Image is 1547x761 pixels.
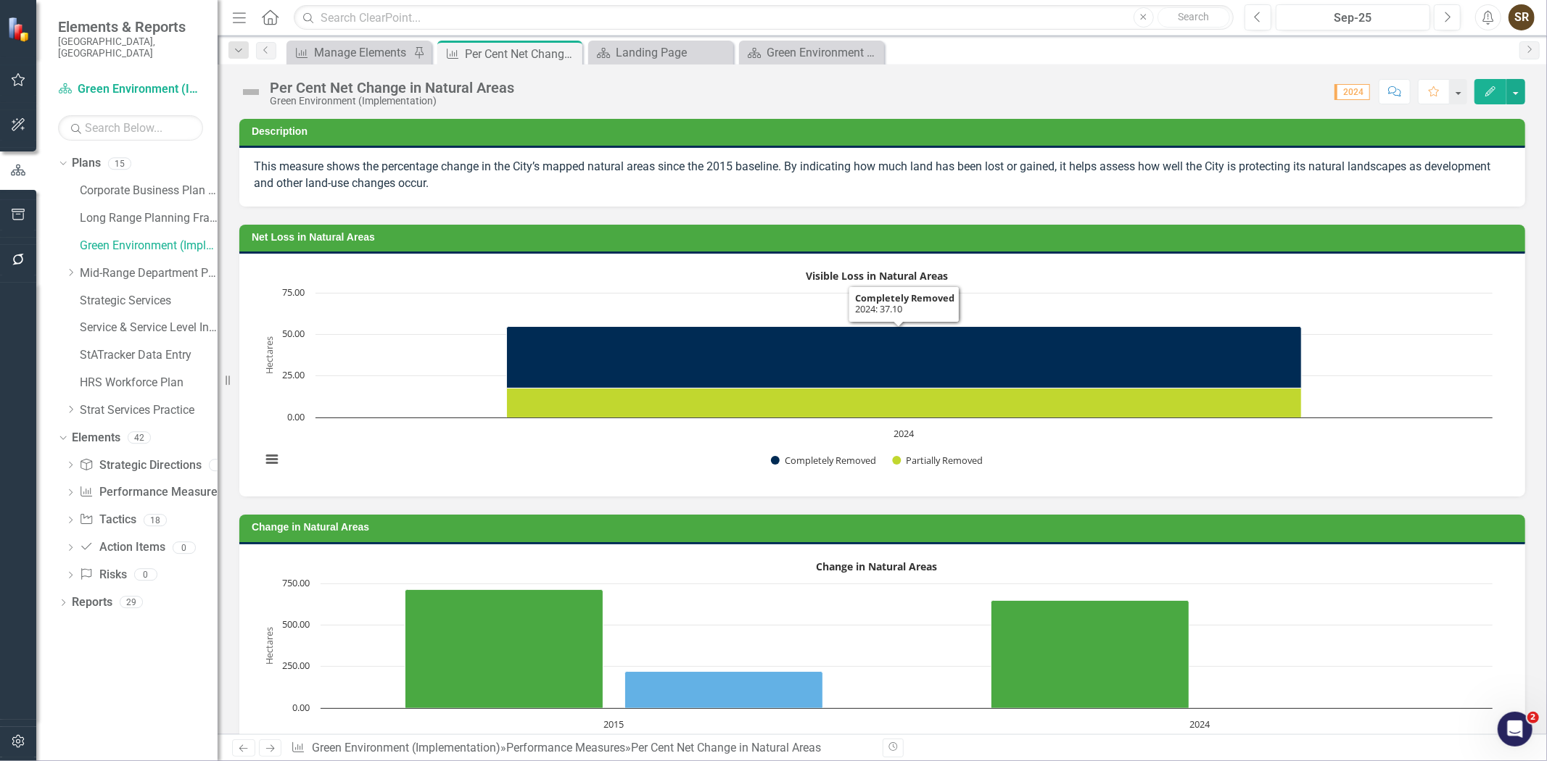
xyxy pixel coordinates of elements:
[785,454,876,467] text: Completely Removed
[767,43,880,62] div: Green Environment Landing Page
[80,238,218,254] a: Green Environment (Implementation)
[209,459,232,471] div: 4
[282,286,305,299] text: 75.00
[254,265,1511,482] div: Visible Loss in Natural Areas. Highcharts interactive chart.
[239,80,263,104] img: Not Defined
[507,388,1302,418] g: Partially Removed , bar series 2 of 2 with 1 bar.
[263,336,276,374] text: Hectares
[290,43,410,62] a: Manage Elements
[1527,712,1539,723] span: 2
[80,183,218,199] a: Corporate Business Plan ([DATE]-[DATE])
[592,43,730,62] a: Landing Page
[270,96,514,107] div: Green Environment (Implementation)
[314,43,410,62] div: Manage Elements
[292,701,310,714] text: 0.00
[894,427,915,440] text: 2024
[405,589,1189,708] g: Total Natural Area , bar series 1 of 2 with 2 bars.
[506,741,625,754] a: Performance Measures
[625,671,823,708] path: 2015, 220.5. Annexation .
[58,81,203,98] a: Green Environment (Implementation)
[291,740,871,757] div: » »
[405,589,603,708] path: 2015, 711.7. Total Natural Area .
[282,617,310,631] text: 500.00
[254,159,1511,192] p: This measure shows the percentage change in the City’s mapped natural areas since the 2015 baseli...
[287,410,305,423] text: 0.00
[108,157,131,170] div: 15
[1498,712,1532,747] iframe: Intercom live chat
[282,368,305,381] text: 25.00
[58,115,203,141] input: Search Below...
[282,659,310,672] text: 250.00
[270,80,514,96] div: Per Cent Net Change in Natural Areas
[263,627,276,665] text: Hectares
[1509,4,1535,30] button: SR
[312,741,500,754] a: Green Environment (Implementation)
[907,454,983,467] text: Partially Removed
[72,594,112,611] a: Reports
[80,210,218,227] a: Long Range Planning Framework
[743,43,880,62] a: Green Environment Landing Page
[282,576,310,589] text: 750.00
[80,265,218,282] a: Mid-Range Department Plans
[80,293,218,309] a: Strategic Services
[252,232,1518,243] h3: Net Loss in Natural Areas
[144,514,167,526] div: 18
[294,5,1234,30] input: Search ClearPoint...
[79,567,126,583] a: Risks
[507,327,1302,388] path: 2024, 37.1. Completely Removed.
[120,596,143,609] div: 29
[252,522,1518,533] h3: Change in Natural Areas
[1276,4,1430,30] button: Sep-25
[58,18,203,36] span: Elements & Reports
[631,741,821,754] div: Per Cent Net Change in Natural Areas
[261,449,281,469] button: View chart menu, Visible Loss in Natural Areas
[134,569,157,581] div: 0
[1178,11,1209,22] span: Search
[893,454,984,467] button: Show Partially Removed
[252,126,1518,137] h3: Description
[79,512,136,528] a: Tactics
[254,265,1500,482] svg: Interactive chart
[817,560,938,573] text: Change in Natural Areas
[80,402,218,419] a: Strat Services Practice
[72,155,101,172] a: Plans
[1189,718,1210,731] text: 2024
[991,600,1189,708] path: 2024, 647.2. Total Natural Area .
[80,347,218,364] a: StATracker Data Entry
[1158,7,1230,28] button: Search
[1281,9,1425,27] div: Sep-25
[79,457,201,474] a: Strategic Directions
[80,375,218,391] a: HRS Workforce Plan
[79,539,165,556] a: Action Items
[173,541,196,554] div: 0
[282,327,305,340] text: 50.00
[79,484,223,501] a: Performance Measures
[603,718,624,731] text: 2015
[616,43,730,62] div: Landing Page
[507,327,1302,388] g: Completely Removed, bar series 1 of 2 with 1 bar.
[80,320,218,336] a: Service & Service Level Inventory
[128,431,151,444] div: 42
[58,36,203,59] small: [GEOGRAPHIC_DATA], [GEOGRAPHIC_DATA]
[465,45,579,63] div: Per Cent Net Change in Natural Areas
[1334,84,1370,100] span: 2024
[507,388,1302,418] path: 2024, 17.7. Partially Removed .
[771,454,877,467] button: Show Completely Removed
[7,16,33,41] img: ClearPoint Strategy
[806,269,948,283] text: Visible Loss in Natural Areas
[72,430,120,446] a: Elements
